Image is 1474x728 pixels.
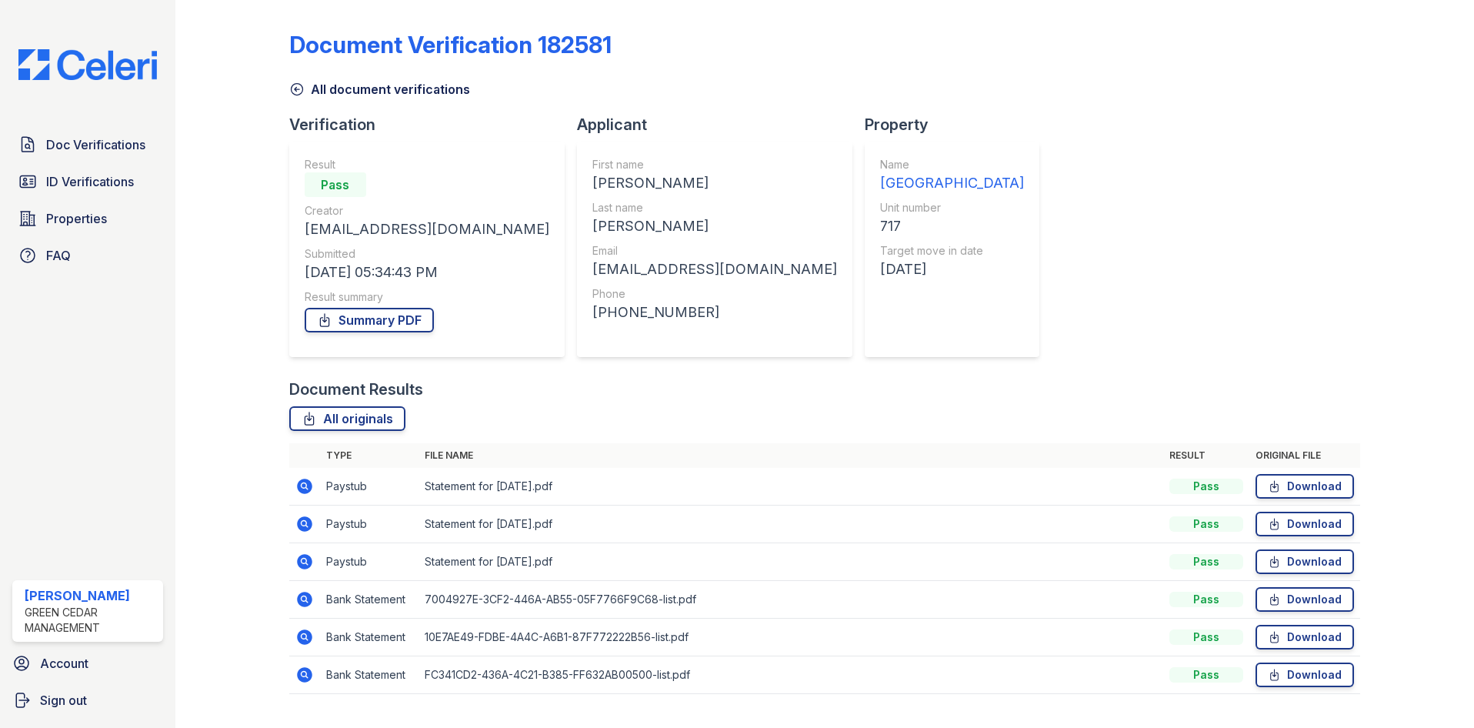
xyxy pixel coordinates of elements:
a: Download [1256,663,1354,687]
div: Pass [1169,554,1243,569]
div: Verification [289,114,577,135]
a: FAQ [12,240,163,271]
div: [GEOGRAPHIC_DATA] [880,172,1024,194]
div: [PERSON_NAME] [592,172,837,194]
td: Paystub [320,506,419,543]
div: [PERSON_NAME] [25,586,157,605]
a: Download [1256,625,1354,650]
span: Properties [46,209,107,228]
a: All document verifications [289,80,470,99]
a: Download [1256,549,1354,574]
div: Pass [305,172,366,197]
span: FAQ [46,246,71,265]
div: Pass [1169,516,1243,532]
div: Pass [1169,629,1243,645]
div: Pass [1169,479,1243,494]
div: 717 [880,215,1024,237]
div: [PHONE_NUMBER] [592,302,837,323]
span: Doc Verifications [46,135,145,154]
a: ID Verifications [12,166,163,197]
div: Pass [1169,667,1243,683]
td: Bank Statement [320,581,419,619]
div: Unit number [880,200,1024,215]
a: Summary PDF [305,308,434,332]
td: Statement for [DATE].pdf [419,543,1163,581]
div: Submitted [305,246,549,262]
div: Result summary [305,289,549,305]
div: [DATE] 05:34:43 PM [305,262,549,283]
div: Document Verification 182581 [289,31,612,58]
div: Target move in date [880,243,1024,259]
a: Sign out [6,685,169,716]
div: [PERSON_NAME] [592,215,837,237]
a: All originals [289,406,405,431]
a: Properties [12,203,163,234]
span: Sign out [40,691,87,710]
a: Download [1256,587,1354,612]
td: Statement for [DATE].pdf [419,468,1163,506]
div: Green Cedar Management [25,605,157,636]
td: FC341CD2-436A-4C21-B385-FF632AB00500-list.pdf [419,656,1163,694]
a: Name [GEOGRAPHIC_DATA] [880,157,1024,194]
div: Name [880,157,1024,172]
div: [EMAIL_ADDRESS][DOMAIN_NAME] [305,219,549,240]
th: Original file [1249,443,1360,468]
div: Email [592,243,837,259]
div: Last name [592,200,837,215]
td: Bank Statement [320,656,419,694]
div: Creator [305,203,549,219]
th: File name [419,443,1163,468]
div: [EMAIL_ADDRESS][DOMAIN_NAME] [592,259,837,280]
div: Property [865,114,1052,135]
a: Download [1256,474,1354,499]
td: Paystub [320,543,419,581]
td: Bank Statement [320,619,419,656]
td: 10E7AE49-FDBE-4A4C-A6B1-87F772222B56-list.pdf [419,619,1163,656]
div: [DATE] [880,259,1024,280]
div: Applicant [577,114,865,135]
th: Result [1163,443,1249,468]
span: ID Verifications [46,172,134,191]
a: Download [1256,512,1354,536]
div: First name [592,157,837,172]
a: Account [6,648,169,679]
div: Result [305,157,549,172]
td: 7004927E-3CF2-446A-AB55-05F7766F9C68-list.pdf [419,581,1163,619]
td: Statement for [DATE].pdf [419,506,1163,543]
span: Account [40,654,88,673]
div: Document Results [289,379,423,400]
div: Phone [592,286,837,302]
a: Doc Verifications [12,129,163,160]
img: CE_Logo_Blue-a8612792a0a2168367f1c8372b55b34899dd931a85d93a1a3d3e32e68fde9ad4.png [6,49,169,80]
th: Type [320,443,419,468]
td: Paystub [320,468,419,506]
div: Pass [1169,592,1243,607]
